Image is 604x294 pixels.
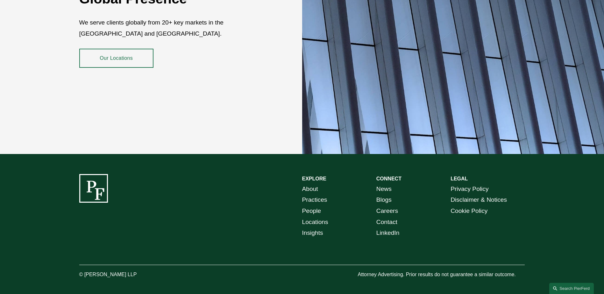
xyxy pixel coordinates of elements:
a: Search this site [549,283,594,294]
strong: LEGAL [451,176,468,181]
a: Disclaimer & Notices [451,194,507,206]
a: Cookie Policy [451,206,487,217]
a: Privacy Policy [451,184,488,195]
p: Attorney Advertising. Prior results do not guarantee a similar outcome. [358,270,525,279]
a: Careers [376,206,398,217]
a: Our Locations [79,49,153,68]
a: LinkedIn [376,227,400,239]
a: About [302,184,318,195]
strong: EXPLORE [302,176,326,181]
a: Locations [302,217,328,228]
p: © [PERSON_NAME] LLP [79,270,172,279]
a: Contact [376,217,397,228]
p: We serve clients globally from 20+ key markets in the [GEOGRAPHIC_DATA] and [GEOGRAPHIC_DATA]. [79,17,265,39]
a: News [376,184,392,195]
a: Insights [302,227,323,239]
strong: CONNECT [376,176,401,181]
a: Blogs [376,194,392,206]
a: People [302,206,321,217]
a: Practices [302,194,327,206]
